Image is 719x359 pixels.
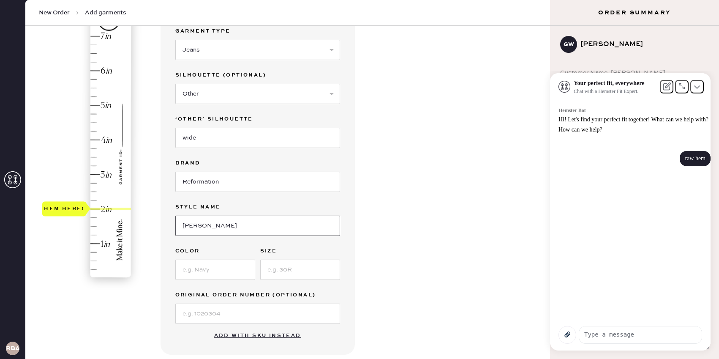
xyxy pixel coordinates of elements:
[39,8,70,17] span: New Order
[175,70,340,80] label: Silhouette (optional)
[175,260,255,280] input: e.g. Navy
[175,158,340,168] label: Brand
[175,26,340,36] label: Garment Type
[175,246,255,256] label: Color
[260,246,340,256] label: Size
[564,41,574,47] h3: gw
[85,8,126,17] span: Add garments
[175,172,340,192] input: Brand name
[6,345,19,351] h3: RBA
[175,290,340,300] label: Original Order Number (Optional)
[560,68,709,77] div: Customer Name: [PERSON_NAME]
[175,114,340,124] label: ‘other’ silhouette
[209,327,306,344] button: Add with SKU instead
[550,8,719,17] h3: Order Summary
[175,202,340,212] label: Style name
[175,304,340,324] input: e.g. 1020304
[175,216,340,236] input: e.g. Daisy 2 Pocket
[580,39,702,49] div: [PERSON_NAME]
[260,260,340,280] input: e.g. 30R
[540,71,719,359] iframe: Front Chat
